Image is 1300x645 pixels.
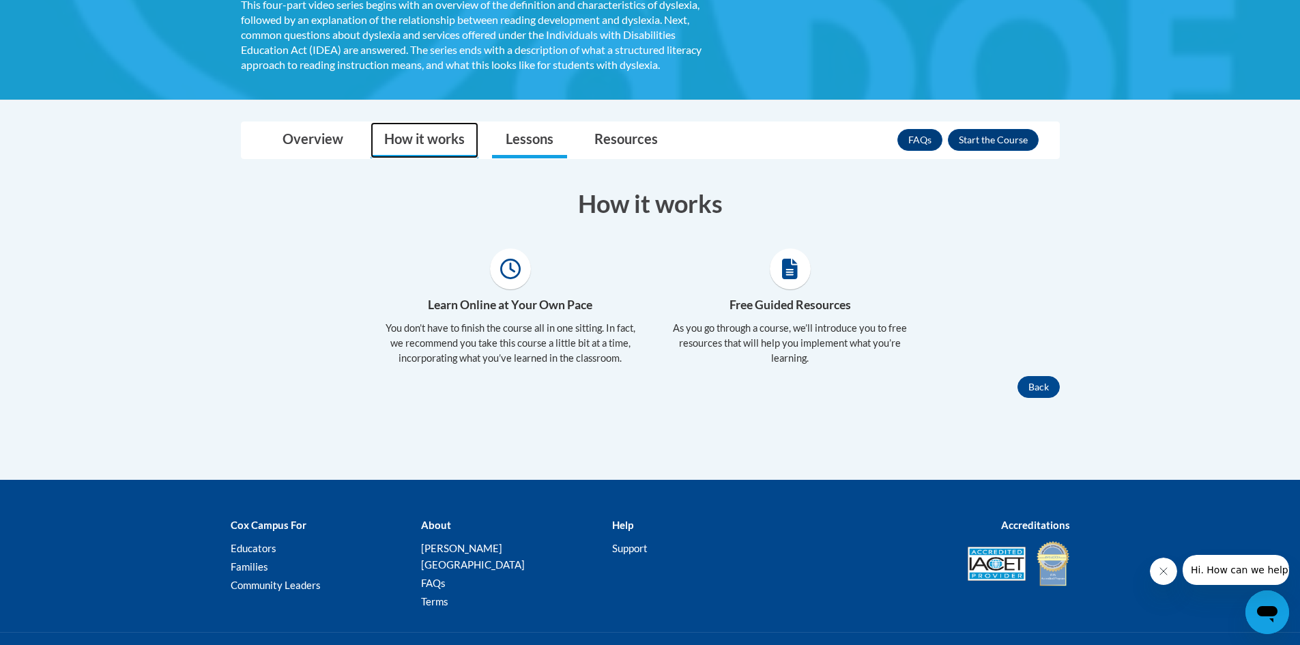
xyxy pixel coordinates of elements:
[421,542,525,571] a: [PERSON_NAME][GEOGRAPHIC_DATA]
[1036,540,1070,588] img: IDA® Accredited
[371,122,478,158] a: How it works
[1183,555,1289,585] iframe: Message from company
[421,595,448,607] a: Terms
[1017,376,1060,398] button: Back
[661,321,920,366] p: As you go through a course, we’ll introduce you to free resources that will help you implement wh...
[421,577,446,589] a: FAQs
[231,560,268,573] a: Families
[661,296,920,314] h4: Free Guided Resources
[948,129,1039,151] button: Enroll
[492,122,567,158] a: Lessons
[381,296,640,314] h4: Learn Online at Your Own Pace
[1001,519,1070,531] b: Accreditations
[968,547,1026,581] img: Accredited IACET® Provider
[231,579,321,591] a: Community Leaders
[897,129,942,151] a: FAQs
[1245,590,1289,634] iframe: Button to launch messaging window
[612,519,633,531] b: Help
[241,186,1060,220] h3: How it works
[581,122,671,158] a: Resources
[269,122,357,158] a: Overview
[421,519,451,531] b: About
[8,10,111,20] span: Hi. How can we help?
[1150,558,1177,585] iframe: Close message
[612,542,648,554] a: Support
[381,321,640,366] p: You don’t have to finish the course all in one sitting. In fact, we recommend you take this cours...
[231,519,306,531] b: Cox Campus For
[231,542,276,554] a: Educators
